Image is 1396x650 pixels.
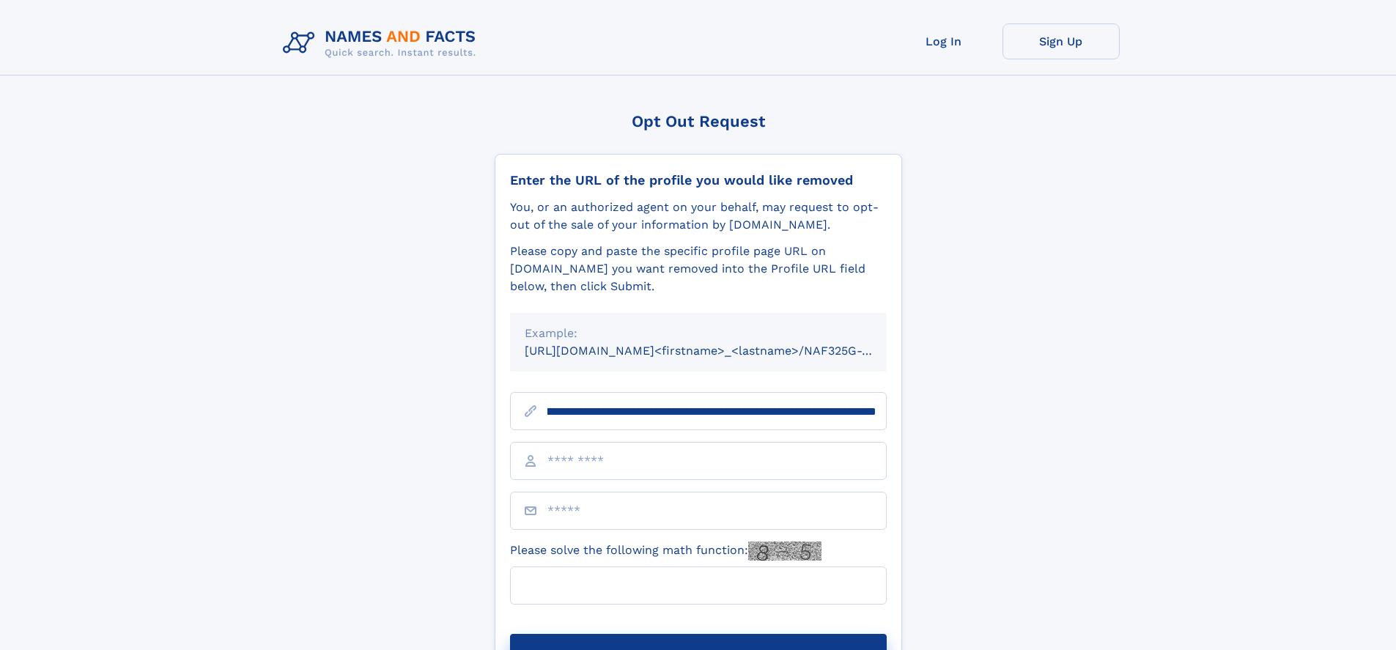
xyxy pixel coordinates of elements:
[885,23,1002,59] a: Log In
[525,325,872,342] div: Example:
[510,243,887,295] div: Please copy and paste the specific profile page URL on [DOMAIN_NAME] you want removed into the Pr...
[525,344,915,358] small: [URL][DOMAIN_NAME]<firstname>_<lastname>/NAF325G-xxxxxxxx
[277,23,488,63] img: Logo Names and Facts
[1002,23,1120,59] a: Sign Up
[495,112,902,130] div: Opt Out Request
[510,199,887,234] div: You, or an authorized agent on your behalf, may request to opt-out of the sale of your informatio...
[510,172,887,188] div: Enter the URL of the profile you would like removed
[510,542,821,561] label: Please solve the following math function:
